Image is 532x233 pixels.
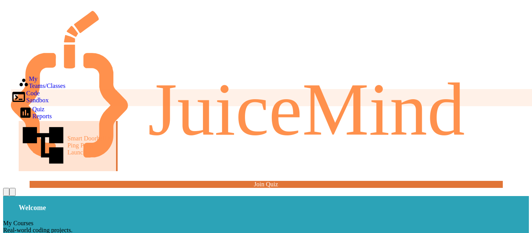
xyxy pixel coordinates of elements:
img: logo-orange.svg [11,11,521,158]
div: My Account [9,188,16,196]
div: Code Sandbox [11,89,49,104]
div: Welcome [3,196,529,220]
a: Join Quiz [30,181,503,188]
a: Quiz Reports [19,106,52,121]
a: My Teams/Classes [19,75,65,89]
a: Smart Doorbell & Ping Pong Launcher [19,121,118,171]
div: My Notifications [3,188,9,196]
a: Code Sandbox [11,89,49,106]
div: My Courses [3,220,529,227]
div: Smart Doorbell & Ping Pong Launcher [19,121,116,170]
div: Quiz Reports [19,106,52,120]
